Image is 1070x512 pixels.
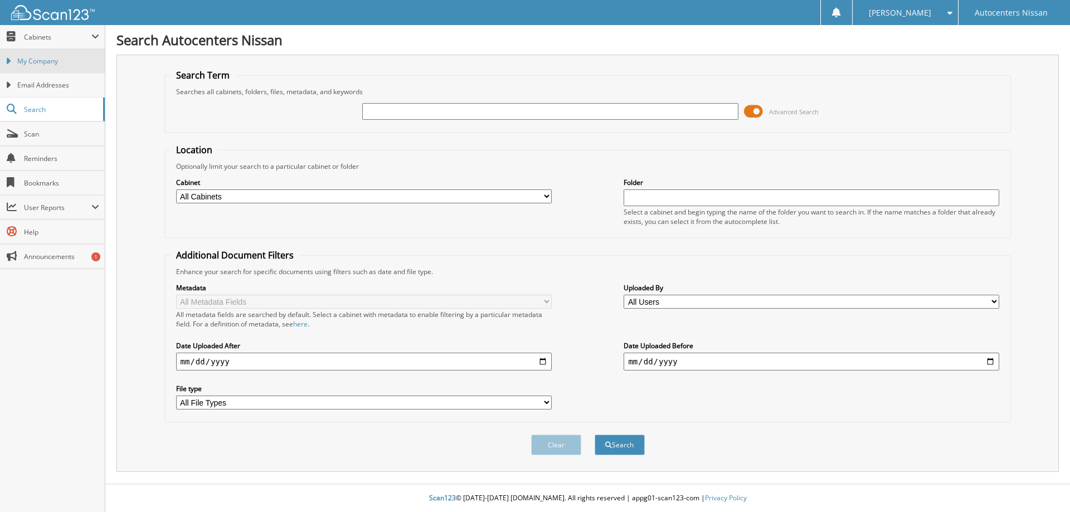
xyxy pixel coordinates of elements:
[24,203,91,212] span: User Reports
[176,310,552,329] div: All metadata fields are searched by default. Select a cabinet with metadata to enable filtering b...
[624,178,999,187] label: Folder
[24,105,98,114] span: Search
[429,493,456,503] span: Scan123
[17,80,99,90] span: Email Addresses
[24,129,99,139] span: Scan
[24,178,99,188] span: Bookmarks
[24,252,99,261] span: Announcements
[624,283,999,292] label: Uploaded By
[105,485,1070,512] div: © [DATE]-[DATE] [DOMAIN_NAME]. All rights reserved | appg01-scan123-com |
[91,252,100,261] div: 1
[624,207,999,226] div: Select a cabinet and begin typing the name of the folder you want to search in. If the name match...
[24,227,99,237] span: Help
[769,108,819,116] span: Advanced Search
[176,283,552,292] label: Metadata
[171,162,1005,171] div: Optionally limit your search to a particular cabinet or folder
[17,56,99,66] span: My Company
[705,493,747,503] a: Privacy Policy
[595,435,645,455] button: Search
[171,69,235,81] legend: Search Term
[293,319,308,329] a: here
[171,144,218,156] legend: Location
[176,341,552,350] label: Date Uploaded After
[176,353,552,370] input: start
[176,178,552,187] label: Cabinet
[869,9,931,16] span: [PERSON_NAME]
[171,249,299,261] legend: Additional Document Filters
[24,154,99,163] span: Reminders
[24,32,91,42] span: Cabinets
[624,353,999,370] input: end
[171,267,1005,276] div: Enhance your search for specific documents using filters such as date and file type.
[975,9,1048,16] span: Autocenters Nissan
[11,5,95,20] img: scan123-logo-white.svg
[624,341,999,350] label: Date Uploaded Before
[531,435,581,455] button: Clear
[171,87,1005,96] div: Searches all cabinets, folders, files, metadata, and keywords
[1014,459,1070,512] iframe: Chat Widget
[176,384,552,393] label: File type
[116,31,1059,49] h1: Search Autocenters Nissan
